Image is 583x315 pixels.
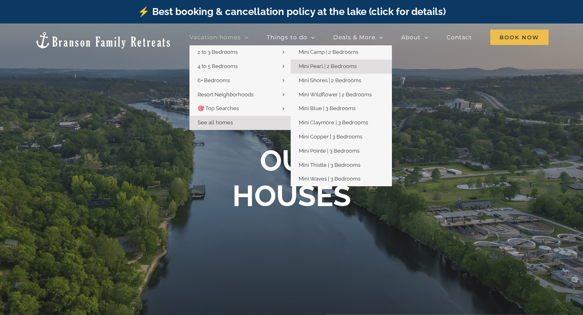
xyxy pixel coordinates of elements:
[490,30,549,45] span: Book Now
[198,63,238,69] span: 4 to 5 Bedrooms
[267,29,315,45] a: Things to do
[291,102,392,116] a: Mini Blue | 3 Bedrooms
[333,34,375,40] span: Deals & More
[189,29,249,45] a: Vacation homes
[189,88,291,102] a: Resort Neighborhoods
[291,74,392,88] a: Mini Shores | 2 Bedrooms
[299,49,358,55] span: Mini Camp | 2 Bedrooms
[189,74,291,88] a: 6+ Bedrooms
[291,60,392,74] a: Mini Pearl | 2 Bedrooms
[291,172,392,186] a: Mini Waves | 3 Bedrooms
[299,176,360,182] span: Mini Waves | 3 Bedrooms
[291,45,392,60] a: Mini Camp | 2 Bedrooms
[291,144,392,158] a: Mini Pointe | 3 Bedrooms
[299,92,372,98] span: Mini Wildflower | 2 Bedrooms
[189,29,549,45] nav: Main Menu
[299,105,355,111] span: Mini Blue | 3 Bedrooms
[299,148,360,154] span: Mini Pointe | 3 Bedrooms
[189,60,291,74] a: 4 to 5 Bedrooms
[447,34,472,40] span: Contact
[198,49,238,55] span: 2 to 3 Bedrooms
[490,29,549,45] a: Book Now
[401,34,421,40] span: About
[447,29,472,45] a: Contact
[299,134,362,140] span: Mini Copper | 3 Bedrooms
[189,102,291,116] a: 🎯 Top Searches
[291,88,392,102] a: Mini Wildflower | 2 Bedrooms
[189,116,291,130] a: See all homes
[299,119,368,126] span: Mini Claymore | 3 Bedrooms
[299,162,360,168] span: Mini Thistle | 3 Bedrooms
[299,77,361,83] span: Mini Shores | 2 Bedrooms
[198,77,230,83] span: 6+ Bedrooms
[34,31,172,49] img: Branson Family Retreats Logo
[401,29,428,45] a: About
[189,34,241,40] span: Vacation homes
[267,34,307,40] span: Things to do
[291,116,392,130] a: Mini Claymore | 3 Bedrooms
[232,143,351,213] b: OUR HOUSES
[291,158,392,172] a: Mini Thistle | 3 Bedrooms
[198,105,239,111] span: 🎯 Top Searches
[291,130,392,144] a: Mini Copper | 3 Bedrooms
[198,92,253,98] span: Resort Neighborhoods
[299,63,357,69] span: Mini Pearl | 2 Bedrooms
[198,119,233,126] span: See all homes
[189,45,291,60] a: 2 to 3 Bedrooms
[333,29,383,45] a: Deals & More
[138,6,446,17] a: ⚡️ Best booking & cancellation policy at the lake (click for details)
